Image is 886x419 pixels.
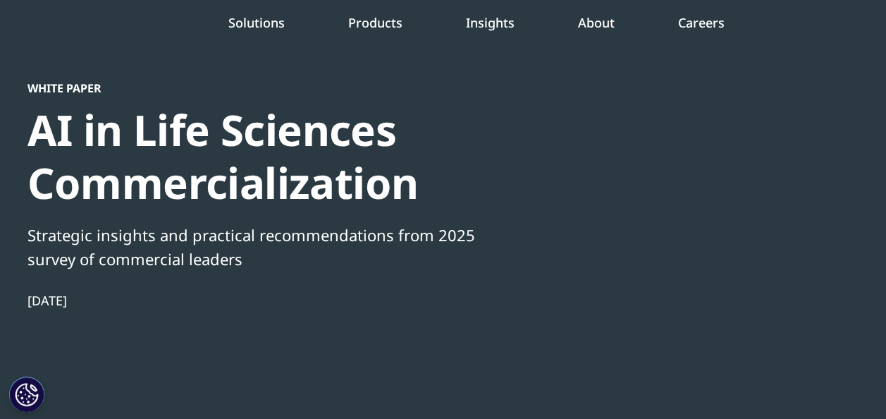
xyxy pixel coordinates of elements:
[9,377,44,412] button: Cookies Settings
[578,14,615,31] a: About
[27,292,511,309] div: [DATE]
[678,14,725,31] a: Careers
[348,14,402,31] a: Products
[27,104,511,209] div: AI in Life Sciences Commercialization
[27,223,511,271] div: Strategic insights and practical recommendations from 2025 survey of commercial leaders
[466,14,515,31] a: Insights
[27,81,511,95] div: White Paper
[228,14,285,31] a: Solutions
